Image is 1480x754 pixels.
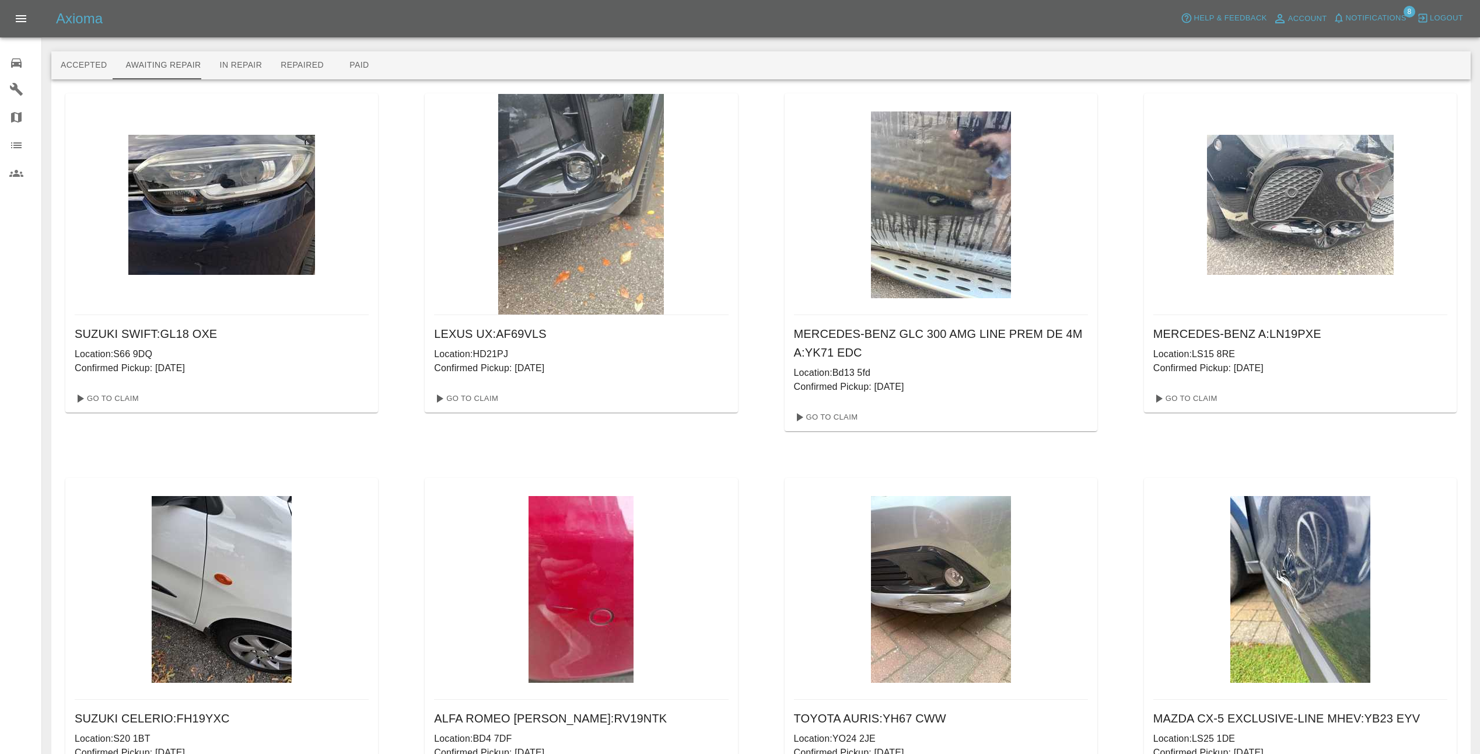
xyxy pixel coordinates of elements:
a: Go To Claim [429,389,501,408]
p: Location: S66 9DQ [75,347,369,361]
p: Location: BD4 7DF [434,732,728,746]
p: Location: LS25 1DE [1153,732,1447,746]
h6: ALFA ROMEO [PERSON_NAME] : RV19NTK [434,709,728,728]
button: Logout [1414,9,1466,27]
span: Help & Feedback [1194,12,1266,25]
h6: TOYOTA AURIS : YH67 CWW [794,709,1088,728]
a: Account [1270,9,1330,28]
p: Location: Bd13 5fd [794,366,1088,380]
p: Confirmed Pickup: [DATE] [1153,361,1447,375]
span: Logout [1430,12,1463,25]
p: Location: S20 1BT [75,732,369,746]
span: Notifications [1346,12,1406,25]
a: Go To Claim [1149,389,1220,408]
p: Confirmed Pickup: [DATE] [75,361,369,375]
p: Location: LS15 8RE [1153,347,1447,361]
p: Location: YO24 2JE [794,732,1088,746]
span: Account [1288,12,1327,26]
button: Open drawer [7,5,35,33]
button: Repaired [271,51,333,79]
button: Awaiting Repair [116,51,210,79]
p: Confirmed Pickup: [DATE] [794,380,1088,394]
button: Help & Feedback [1178,9,1269,27]
button: Notifications [1330,9,1409,27]
h6: SUZUKI CELERIO : FH19YXC [75,709,369,728]
h6: MERCEDES-BENZ A : LN19PXE [1153,324,1447,343]
p: Confirmed Pickup: [DATE] [434,361,728,375]
span: 8 [1404,6,1415,18]
button: Paid [333,51,386,79]
h6: MAZDA CX-5 EXCLUSIVE-LINE MHEV : YB23 EYV [1153,709,1447,728]
a: Go To Claim [789,408,861,427]
h6: SUZUKI SWIFT : GL18 OXE [75,324,369,343]
p: Location: HD21PJ [434,347,728,361]
button: In Repair [211,51,272,79]
h5: Axioma [56,9,103,28]
h6: LEXUS UX : AF69VLS [434,324,728,343]
h6: MERCEDES-BENZ GLC 300 AMG LINE PREM DE 4M A : YK71 EDC [794,324,1088,362]
button: Accepted [51,51,116,79]
a: Go To Claim [70,389,142,408]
